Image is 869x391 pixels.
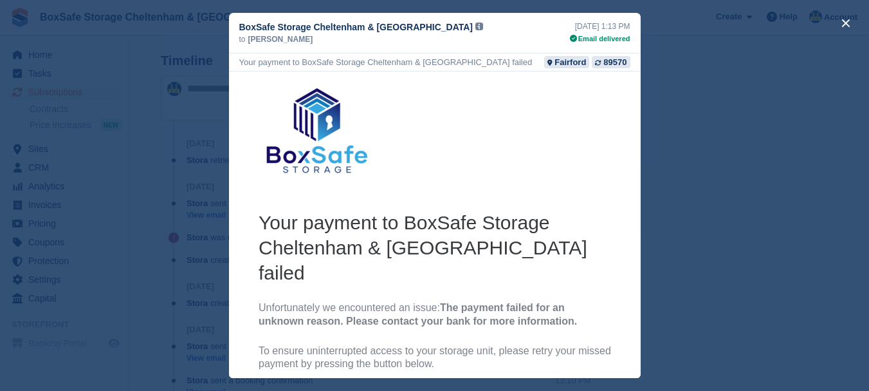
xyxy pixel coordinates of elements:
b: The payment failed for an unknown reason. Please contact your bank for more information. [30,231,348,255]
a: Fairford [544,56,589,68]
h2: Your payment to BoxSafe Storage Cheltenham & [GEOGRAPHIC_DATA] failed [30,138,382,214]
button: close [836,13,856,33]
img: icon-info-grey-7440780725fd019a000dd9b08b2336e03edf1995a4989e88bcd33f0948082b44.svg [475,23,483,30]
a: 89570 [592,56,630,68]
span: BoxSafe Storage Cheltenham & [GEOGRAPHIC_DATA] [239,21,473,33]
div: Your payment to BoxSafe Storage Cheltenham & [GEOGRAPHIC_DATA] failed [239,56,533,68]
div: Email delivered [570,33,630,44]
span: [PERSON_NAME] [248,33,313,45]
span: to [239,33,246,45]
div: Fairford [554,56,586,68]
a: Pay now [30,316,92,339]
div: [DATE] 1:13 PM [570,21,630,32]
p: To ensure uninterrupted access to your storage unit, please retry your missed payment by pressing... [30,273,382,300]
p: Unfortunately we encountered an issue: [30,230,382,257]
div: 89570 [603,56,627,68]
img: BoxSafe Storage Cheltenham & Fairford Logo [30,11,145,108]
